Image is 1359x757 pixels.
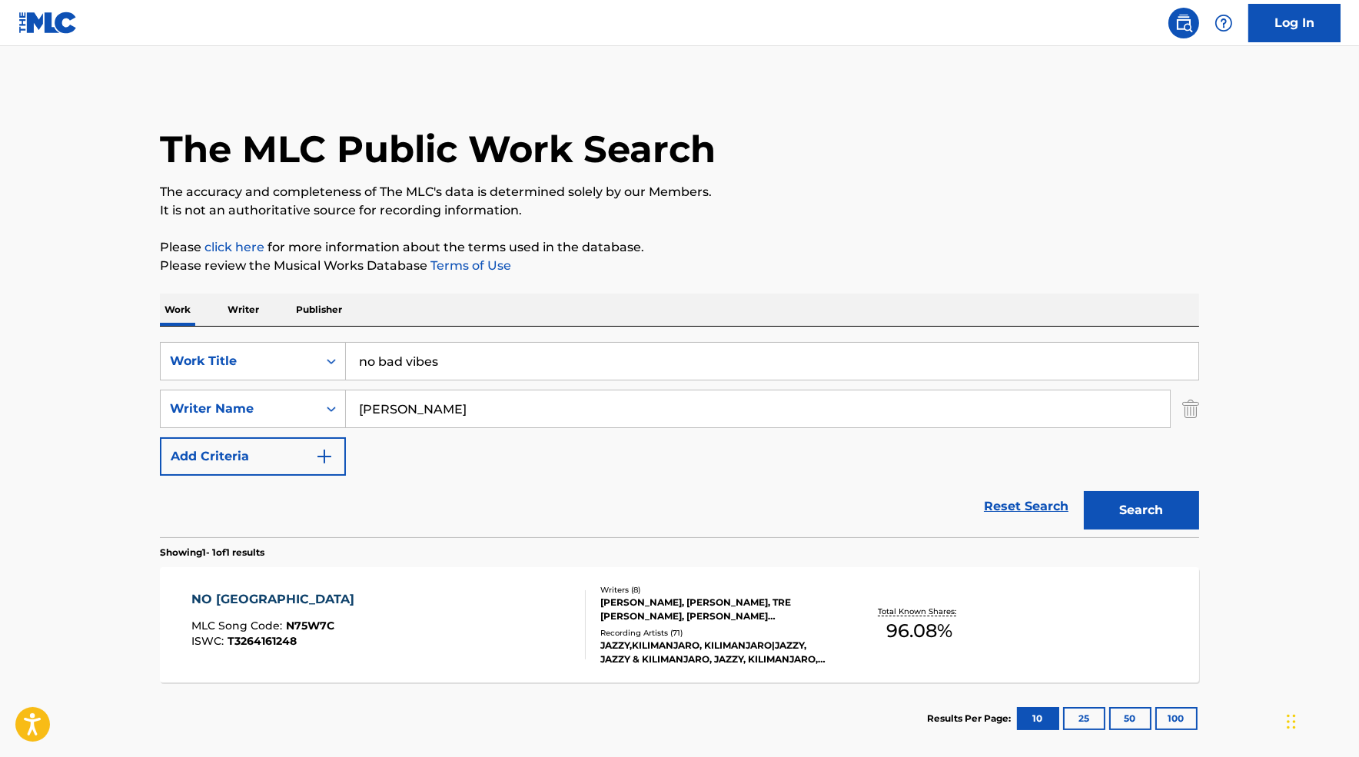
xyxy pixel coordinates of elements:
[1182,390,1199,428] img: Delete Criterion
[600,596,832,623] div: [PERSON_NAME], [PERSON_NAME], TRE [PERSON_NAME], [PERSON_NAME] [PERSON_NAME], [PERSON_NAME], [PER...
[1017,707,1059,730] button: 10
[927,712,1015,725] p: Results Per Page:
[160,342,1199,537] form: Search Form
[1208,8,1239,38] div: Help
[204,240,264,254] a: click here
[170,400,308,418] div: Writer Name
[191,590,362,609] div: NO [GEOGRAPHIC_DATA]
[191,634,228,648] span: ISWC :
[160,201,1199,220] p: It is not an authoritative source for recording information.
[1282,683,1359,757] iframe: Chat Widget
[170,352,308,370] div: Work Title
[427,258,511,273] a: Terms of Use
[1168,8,1199,38] a: Public Search
[976,490,1076,523] a: Reset Search
[191,619,286,632] span: MLC Song Code :
[160,546,264,559] p: Showing 1 - 1 of 1 results
[223,294,264,326] p: Writer
[160,126,716,172] h1: The MLC Public Work Search
[228,634,297,648] span: T3264161248
[160,183,1199,201] p: The accuracy and completeness of The MLC's data is determined solely by our Members.
[600,584,832,596] div: Writers ( 8 )
[160,257,1199,275] p: Please review the Musical Works Database
[1287,699,1296,745] div: Drag
[1084,491,1199,530] button: Search
[160,238,1199,257] p: Please for more information about the terms used in the database.
[160,294,195,326] p: Work
[1109,707,1151,730] button: 50
[1214,14,1233,32] img: help
[878,606,960,617] p: Total Known Shares:
[18,12,78,34] img: MLC Logo
[886,617,952,645] span: 96.08 %
[1175,14,1193,32] img: search
[160,567,1199,682] a: NO [GEOGRAPHIC_DATA]MLC Song Code:N75W7CISWC:T3264161248Writers (8)[PERSON_NAME], [PERSON_NAME], ...
[1248,4,1341,42] a: Log In
[600,627,832,639] div: Recording Artists ( 71 )
[160,437,346,476] button: Add Criteria
[1063,707,1105,730] button: 25
[315,447,334,466] img: 9d2ae6d4665cec9f34b9.svg
[286,619,334,632] span: N75W7C
[291,294,347,326] p: Publisher
[600,639,832,666] div: JAZZY,KILIMANJARO, KILIMANJARO|JAZZY, JAZZY & KILIMANJARO, JAZZY, KILIMANJARO, JAZZY & KILIMANJARO
[1155,707,1198,730] button: 100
